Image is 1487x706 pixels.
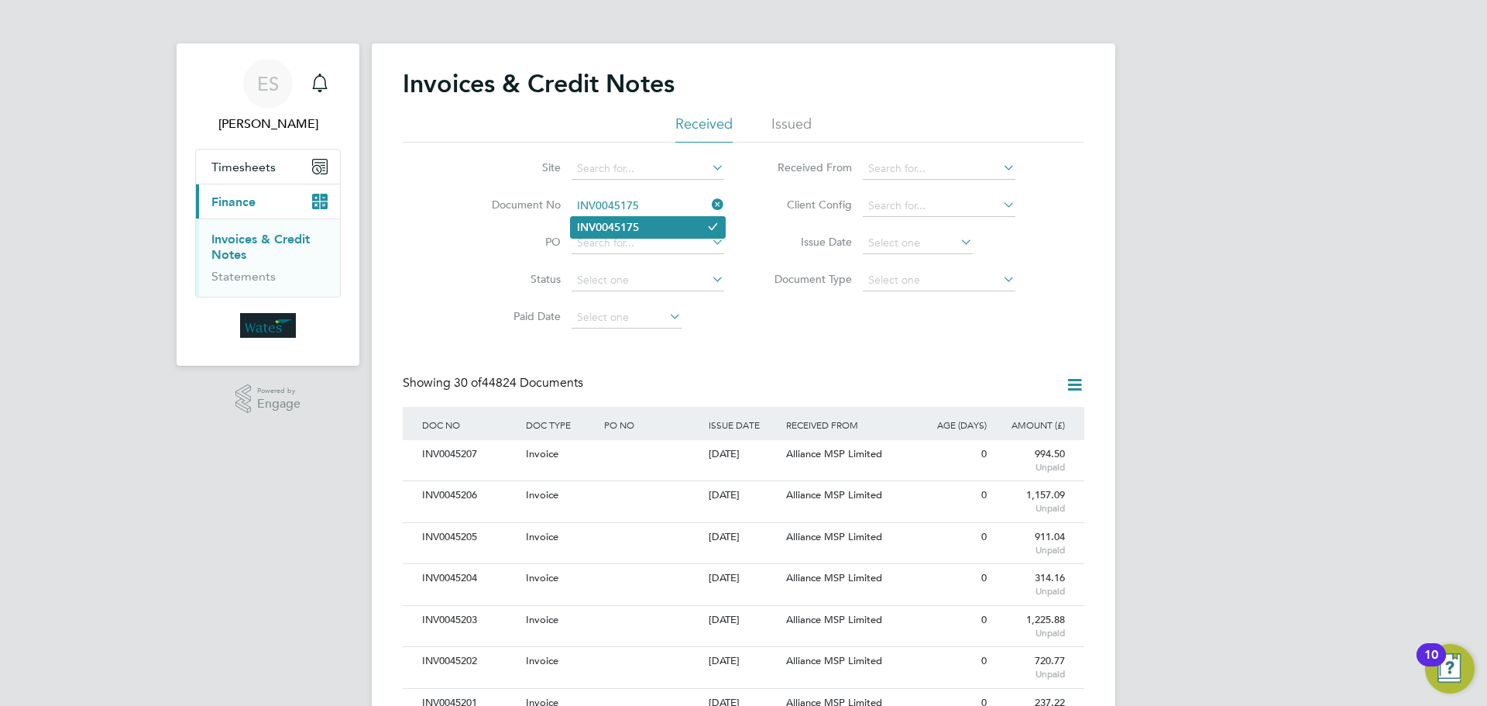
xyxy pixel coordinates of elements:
[572,232,724,254] input: Search for...
[786,613,882,626] span: Alliance MSP Limited
[981,613,987,626] span: 0
[403,375,586,391] div: Showing
[991,523,1069,563] div: 911.04
[235,384,301,414] a: Powered byEngage
[991,481,1069,522] div: 1,157.09
[981,447,987,460] span: 0
[572,270,724,291] input: Select one
[240,313,296,338] img: wates-logo-retina.png
[863,232,973,254] input: Select one
[257,74,279,94] span: ES
[994,668,1065,680] span: Unpaid
[195,313,341,338] a: Go to home page
[705,523,783,552] div: [DATE]
[418,564,522,593] div: INV0045204
[705,407,783,443] div: ISSUE DATE
[763,198,852,212] label: Client Config
[472,198,561,212] label: Document No
[994,502,1065,515] span: Unpaid
[1425,644,1475,694] button: Open Resource Center, 10 new notifications
[418,440,522,469] div: INV0045207
[994,544,1065,556] span: Unpaid
[981,571,987,584] span: 0
[786,571,882,584] span: Alliance MSP Limited
[786,530,882,543] span: Alliance MSP Limited
[763,272,852,286] label: Document Type
[211,269,276,284] a: Statements
[763,160,852,174] label: Received From
[981,488,987,501] span: 0
[705,564,783,593] div: [DATE]
[526,571,558,584] span: Invoice
[196,219,340,297] div: Finance
[403,68,675,99] h2: Invoices & Credit Notes
[526,530,558,543] span: Invoice
[522,407,600,443] div: DOC TYPE
[600,407,704,443] div: PO NO
[991,606,1069,646] div: 1,225.88
[211,160,276,174] span: Timesheets
[863,270,1015,291] input: Select one
[472,309,561,323] label: Paid Date
[994,585,1065,598] span: Unpaid
[526,447,558,460] span: Invoice
[994,461,1065,474] span: Unpaid
[675,115,733,143] li: Received
[863,195,1015,217] input: Search for...
[418,647,522,676] div: INV0045202
[195,59,341,133] a: ES[PERSON_NAME]
[472,272,561,286] label: Status
[454,375,482,391] span: 30 of
[196,184,340,219] button: Finance
[991,440,1069,480] div: 994.50
[912,407,991,443] div: AGE (DAYS)
[782,407,912,443] div: RECEIVED FROM
[257,398,300,411] span: Engage
[991,564,1069,604] div: 314.16
[786,654,882,667] span: Alliance MSP Limited
[572,307,682,329] input: Select one
[418,606,522,635] div: INV0045203
[472,160,561,174] label: Site
[177,43,359,366] nav: Main navigation
[577,221,639,234] b: INV0045175
[991,407,1069,443] div: AMOUNT (£)
[981,654,987,667] span: 0
[572,195,724,217] input: Search for...
[257,384,300,398] span: Powered by
[195,115,341,133] span: Emily Summerfield
[1424,655,1438,675] div: 10
[994,627,1065,639] span: Unpaid
[211,195,256,209] span: Finance
[454,375,583,391] span: 44824 Documents
[211,232,310,262] a: Invoices & Credit Notes
[705,440,783,469] div: [DATE]
[705,647,783,676] div: [DATE]
[705,606,783,635] div: [DATE]
[472,235,561,249] label: PO
[763,235,852,249] label: Issue Date
[786,447,882,460] span: Alliance MSP Limited
[418,481,522,510] div: INV0045206
[705,481,783,510] div: [DATE]
[526,488,558,501] span: Invoice
[771,115,812,143] li: Issued
[572,158,724,180] input: Search for...
[991,647,1069,687] div: 720.77
[786,488,882,501] span: Alliance MSP Limited
[863,158,1015,180] input: Search for...
[526,613,558,626] span: Invoice
[418,407,522,443] div: DOC NO
[418,523,522,552] div: INV0045205
[526,654,558,667] span: Invoice
[196,150,340,184] button: Timesheets
[981,530,987,543] span: 0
